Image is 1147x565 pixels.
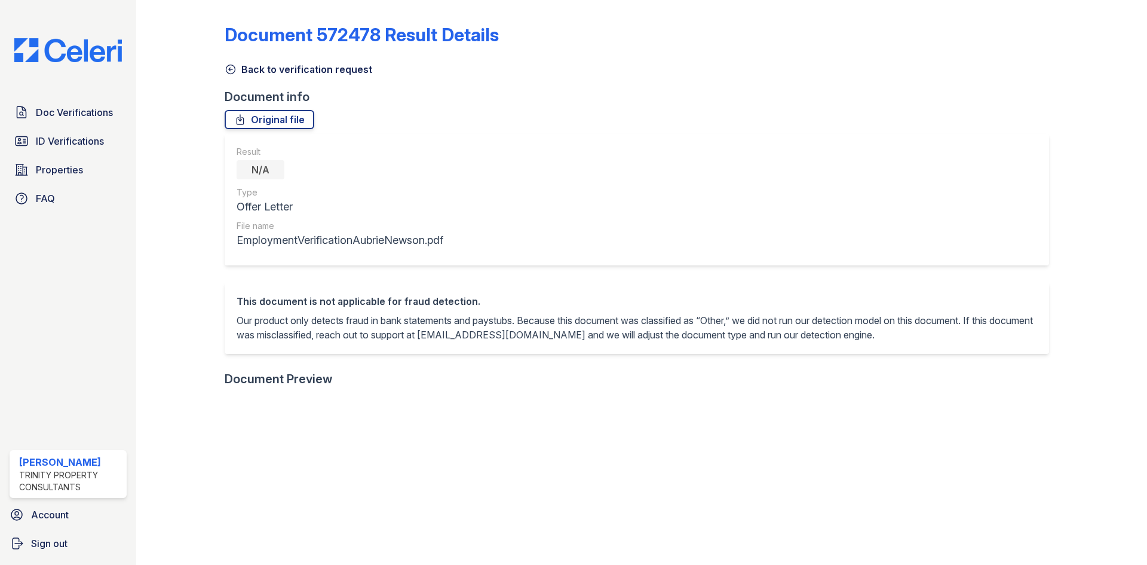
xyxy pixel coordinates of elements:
img: CE_Logo_Blue-a8612792a0a2168367f1c8372b55b34899dd931a85d93a1a3d3e32e68fde9ad4.png [5,38,131,62]
a: Account [5,503,131,527]
a: Properties [10,158,127,182]
div: [PERSON_NAME] [19,455,122,469]
div: N/A [237,160,284,179]
div: Trinity Property Consultants [19,469,122,493]
span: Doc Verifications [36,105,113,120]
div: Document Preview [225,371,333,387]
a: Sign out [5,532,131,555]
div: Document info [225,88,1059,105]
span: FAQ [36,191,55,206]
a: Original file [225,110,314,129]
a: Doc Verifications [10,100,127,124]
span: Sign out [31,536,68,551]
div: File name [237,220,443,232]
div: Type [237,187,443,198]
a: Document 572478 Result Details [225,24,499,45]
div: Offer Letter [237,198,443,215]
a: Back to verification request [225,62,372,77]
span: Account [31,508,69,522]
span: Properties [36,163,83,177]
div: EmploymentVerificationAubrieNewson.pdf [237,232,443,249]
a: ID Verifications [10,129,127,153]
a: FAQ [10,187,127,210]
div: This document is not applicable for fraud detection. [237,294,1037,309]
p: Our product only detects fraud in bank statements and paystubs. Because this document was classif... [237,313,1037,342]
span: ID Verifications [36,134,104,148]
div: Result [237,146,443,158]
